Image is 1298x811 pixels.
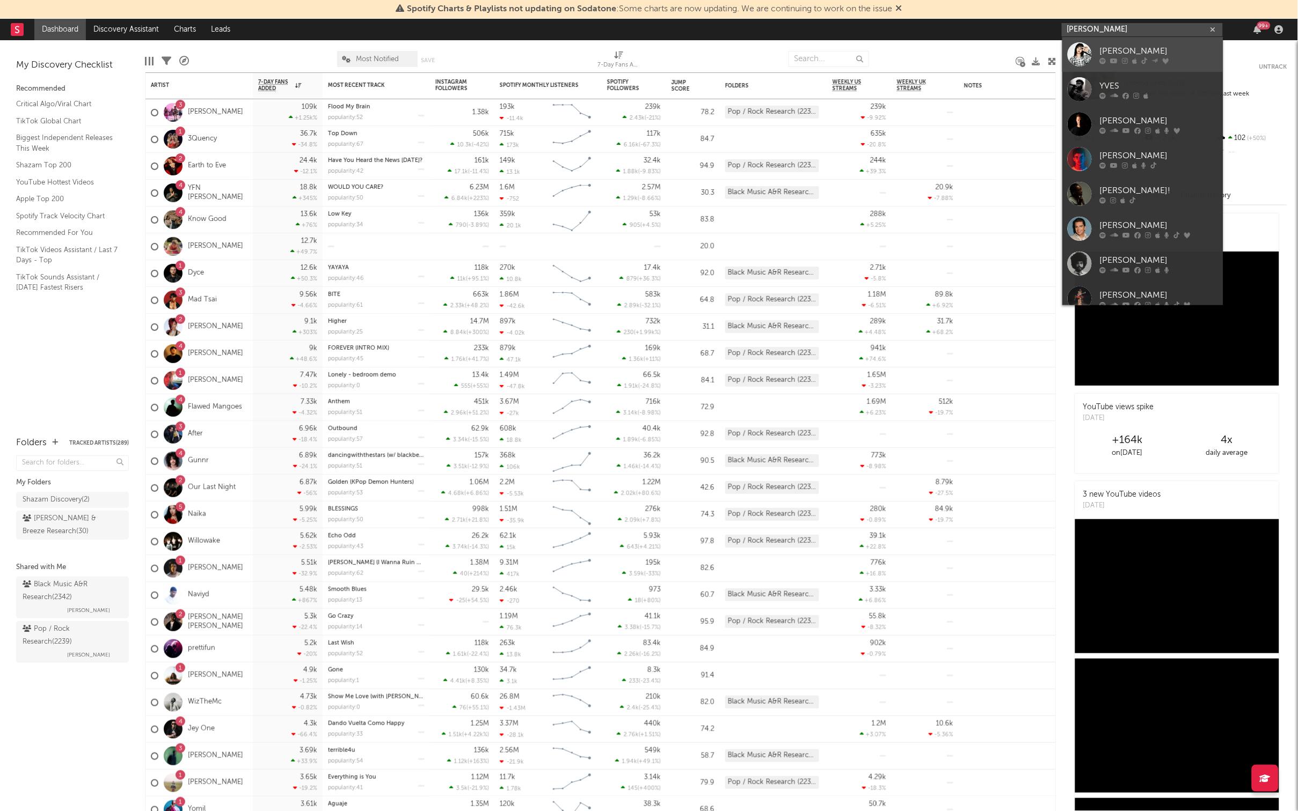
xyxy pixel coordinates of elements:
[1100,219,1218,232] div: [PERSON_NAME]
[468,357,487,363] span: +41.7 %
[328,168,363,174] div: popularity: 42
[928,195,953,202] div: -7.88 %
[328,265,349,271] a: YAYAYA
[69,440,129,446] button: Tracked Artists(289)
[725,293,819,306] div: Pop / Rock Research (2239)
[455,169,468,175] span: 17.1k
[548,341,596,367] svg: Chart title
[188,108,243,117] a: [PERSON_NAME]
[473,291,489,298] div: 663k
[34,19,86,40] a: Dashboard
[473,130,489,137] div: 506k
[646,115,659,121] span: -21 %
[500,157,515,164] div: 149k
[473,142,487,148] span: -42 %
[725,267,819,279] div: Black Music A&R Research (2342)
[16,271,118,293] a: TikTok Sounds Assistant / [DATE] Fastest Risers
[870,264,886,271] div: 2.71k
[188,510,206,519] a: Naïka
[500,345,516,352] div: 879k
[474,211,489,218] div: 136k
[644,264,661,271] div: 17.4k
[328,748,355,754] a: terrible4u
[435,79,473,92] div: Instagram Followers
[645,104,661,110] div: 239k
[630,115,645,121] span: 2.43k
[468,223,487,228] span: -3.89 %
[1062,246,1223,281] a: [PERSON_NAME]
[500,356,521,363] div: 47.1k
[1062,211,1223,246] a: [PERSON_NAME]
[328,185,425,190] div: WOULD YOU CARE?
[861,114,886,121] div: -9.92 %
[444,195,489,202] div: ( )
[188,537,220,546] a: Willowake
[188,403,242,412] a: Flawed Mangoes
[1100,254,1218,267] div: [PERSON_NAME]
[1100,80,1218,93] div: YVES
[672,321,714,334] div: 31.1
[292,141,317,148] div: -34.8 %
[451,357,466,363] span: 1.76k
[623,196,638,202] span: 1.29k
[616,195,661,202] div: ( )
[328,303,363,308] div: popularity: 61
[623,114,661,121] div: ( )
[328,345,425,351] div: FOREVER (INTRO MIX)
[629,357,644,363] span: 1.36k
[151,82,231,89] div: Artist
[500,222,521,229] div: 20.1k
[548,126,596,153] svg: Chart title
[16,193,118,205] a: Apple Top 200
[291,275,317,282] div: +50.3 %
[16,227,118,239] a: Recommended For You
[636,330,659,336] span: +1.99k %
[328,211,352,217] a: Low Key
[328,667,343,673] a: Gone
[964,83,1071,89] div: Notes
[188,242,243,251] a: [PERSON_NAME]
[188,751,243,761] a: [PERSON_NAME]
[291,302,317,309] div: -4.66 %
[646,318,661,325] div: 732k
[300,157,317,164] div: 24.4k
[672,106,714,119] div: 78.2
[448,168,489,175] div: ( )
[16,210,118,222] a: Spotify Track Velocity Chart
[328,614,354,620] a: Go Crazy
[328,694,434,700] a: Show Me Love (with [PERSON_NAME])
[639,196,659,202] span: -8.66 %
[624,142,639,148] span: 6.16k
[548,314,596,341] svg: Chart title
[865,275,886,282] div: -5.8 %
[290,248,317,255] div: +49.7 %
[450,330,466,336] span: 8.84k
[500,291,519,298] div: 1.86M
[188,778,243,787] a: [PERSON_NAME]
[859,329,886,336] div: +4.48 %
[449,222,489,228] div: ( )
[162,46,171,77] div: Filters
[188,456,209,466] a: Gunnr
[188,564,243,573] a: [PERSON_NAME]
[23,578,120,604] div: Black Music A&R Research ( 2342 )
[188,296,217,305] a: Mad Tsai
[188,184,247,202] a: YFN [PERSON_NAME]
[623,169,638,175] span: 1.88k
[1100,115,1218,128] div: [PERSON_NAME]
[833,79,870,92] span: Weekly US Streams
[725,347,819,360] div: Pop / Rock Research (2239)
[407,5,893,13] span: : Some charts are now updating. We are continuing to work on the issue
[328,222,363,228] div: popularity: 34
[548,367,596,394] svg: Chart title
[861,141,886,148] div: -20.8 %
[645,357,659,363] span: +11 %
[300,291,317,298] div: 9.56k
[16,159,118,171] a: Shazam Top 200
[1100,45,1218,58] div: [PERSON_NAME]
[624,330,634,336] span: 230
[16,83,129,95] div: Recommended
[188,430,203,439] a: After
[897,79,937,92] span: Weekly UK Streams
[328,533,356,539] a: Echo Odd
